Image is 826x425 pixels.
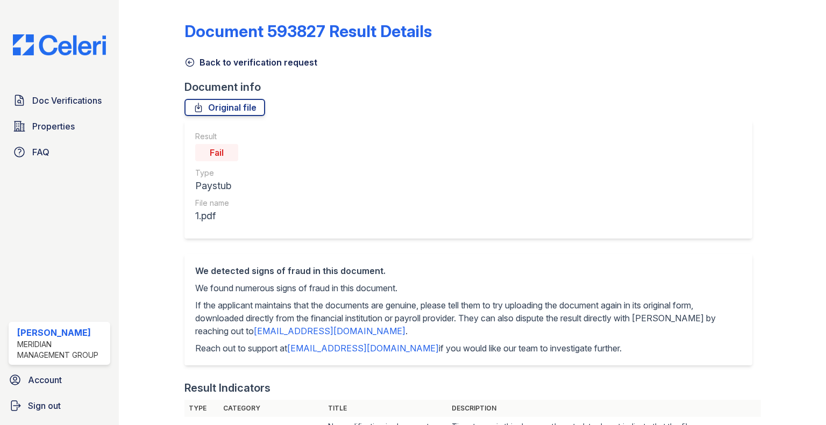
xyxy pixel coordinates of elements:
span: . [405,326,408,336]
div: Result Indicators [184,380,270,395]
span: Doc Verifications [32,94,102,107]
img: CE_Logo_Blue-a8612792a0a2168367f1c8372b55b34899dd931a85d93a1a3d3e32e68fde9ad4.png [4,34,115,55]
div: We detected signs of fraud in this document. [195,264,742,277]
a: [EMAIL_ADDRESS][DOMAIN_NAME] [254,326,405,336]
a: Document 593827 Result Details [184,21,432,41]
a: Back to verification request [184,56,317,69]
span: Sign out [28,399,61,412]
a: Sign out [4,395,115,416]
span: Properties [32,120,75,133]
div: Document info [184,80,761,95]
th: Title [324,400,447,417]
div: Fail [195,144,238,161]
th: Description [447,400,760,417]
a: Account [4,369,115,391]
div: File name [195,198,238,208]
div: Result [195,131,238,142]
a: Original file [184,99,265,116]
div: Meridian Management Group [17,339,106,361]
th: Type [184,400,219,417]
p: We found numerous signs of fraud in this document. [195,282,742,294]
span: FAQ [32,146,49,159]
a: Properties [9,116,110,137]
th: Category [219,400,324,417]
div: Type [195,168,238,178]
p: Reach out to support at if you would like our team to investigate further. [195,342,742,355]
p: If the applicant maintains that the documents are genuine, please tell them to try uploading the ... [195,299,742,337]
a: FAQ [9,141,110,163]
div: 1.pdf [195,208,238,224]
span: Account [28,373,62,386]
div: Paystub [195,178,238,193]
div: [PERSON_NAME] [17,326,106,339]
a: Doc Verifications [9,90,110,111]
a: [EMAIL_ADDRESS][DOMAIN_NAME] [287,343,439,354]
